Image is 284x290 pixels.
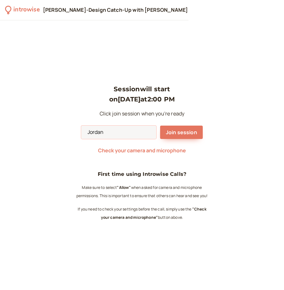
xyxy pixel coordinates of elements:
b: "Check your camera and microphone" [101,206,206,220]
b: "Allow" [117,185,131,190]
small: If you need to check your settings before the call, simply use the button above. [78,206,206,220]
small: Make sure to select when asked for camera and microphone permissions. This is important to ensure... [76,185,208,198]
p: Click join session when you're ready [81,110,203,118]
div: [PERSON_NAME]-Design Catch-Up with [PERSON_NAME] [43,7,188,14]
span: Check your camera and microphone [98,147,186,154]
span: Join session [166,129,197,136]
input: Your Name [81,126,156,139]
div: introwise [13,5,39,15]
h3: Session will start on [DATE] at 2:00 PM [81,84,203,105]
button: Check your camera and microphone [98,148,186,153]
h4: First time using Introwise Calls? [75,170,209,178]
button: Join session [160,126,203,139]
